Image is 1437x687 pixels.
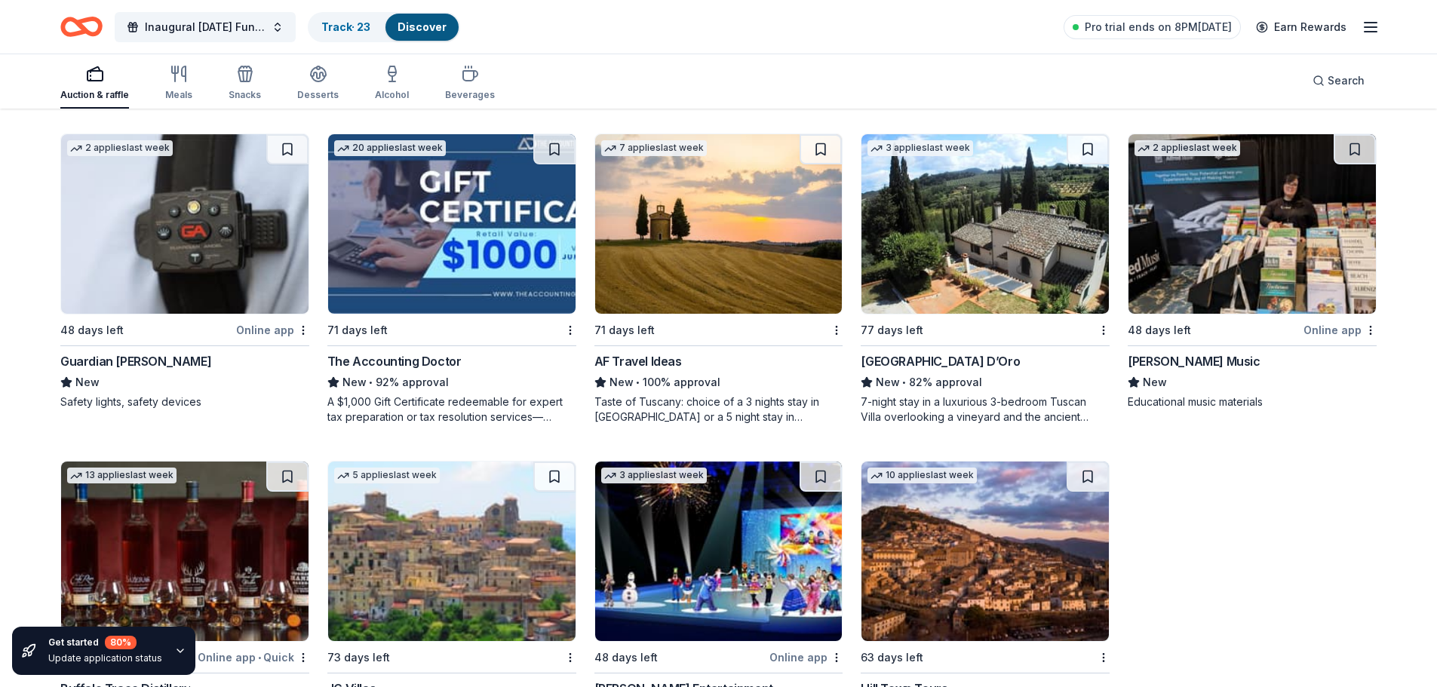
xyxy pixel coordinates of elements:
a: Pro trial ends on 8PM[DATE] [1064,15,1241,39]
a: Discover [398,20,447,33]
a: Image for Villa Sogni D’Oro3 applieslast week77 days left[GEOGRAPHIC_DATA] D’OroNew•82% approval7... [861,133,1110,425]
div: 10 applies last week [867,468,977,483]
img: Image for The Accounting Doctor [328,134,576,314]
a: Earn Rewards [1247,14,1356,41]
span: New [342,373,367,391]
div: 7 applies last week [601,140,707,156]
button: Desserts [297,59,339,109]
div: 100% approval [594,373,843,391]
div: Educational music materials [1128,394,1377,409]
span: New [1143,373,1167,391]
div: 2 applies last week [67,140,173,156]
div: Guardian [PERSON_NAME] [60,352,211,370]
span: Pro trial ends on 8PM[DATE] [1085,18,1232,36]
img: Image for Guardian Angel Device [61,134,309,314]
button: Meals [165,59,192,109]
img: Image for JG Villas [328,462,576,641]
button: Snacks [229,59,261,109]
div: AF Travel Ideas [594,352,682,370]
button: Beverages [445,59,495,109]
span: New [609,373,634,391]
div: 7-night stay in a luxurious 3-bedroom Tuscan Villa overlooking a vineyard and the ancient walled ... [861,394,1110,425]
div: Online app [769,648,843,667]
span: • [258,652,261,664]
div: 77 days left [861,321,923,339]
div: Meals [165,89,192,101]
button: Search [1300,66,1377,96]
div: Taste of Tuscany: choice of a 3 nights stay in [GEOGRAPHIC_DATA] or a 5 night stay in [GEOGRAPHIC... [594,394,843,425]
a: Track· 23 [321,20,370,33]
img: Image for Hill Town Tours [861,462,1109,641]
div: 92% approval [327,373,576,391]
span: New [876,373,900,391]
div: 20 applies last week [334,140,446,156]
img: Image for Buffalo Trace Distillery [61,462,309,641]
button: Inaugural [DATE] Fundraising Brunch [115,12,296,42]
div: 73 days left [327,649,390,667]
div: Online app [236,320,309,339]
div: 71 days left [594,321,655,339]
div: [PERSON_NAME] Music [1128,352,1260,370]
span: • [369,376,373,388]
div: 2 applies last week [1135,140,1240,156]
img: Image for Villa Sogni D’Oro [861,134,1109,314]
div: Alcohol [375,89,409,101]
img: Image for AF Travel Ideas [595,134,843,314]
div: 3 applies last week [867,140,973,156]
div: 48 days left [60,321,124,339]
div: 48 days left [1128,321,1191,339]
div: Desserts [297,89,339,101]
div: Update application status [48,652,162,664]
div: 80 % [105,636,137,649]
button: Auction & raffle [60,59,129,109]
div: A $1,000 Gift Certificate redeemable for expert tax preparation or tax resolution services—recipi... [327,394,576,425]
div: Online app [1303,320,1377,339]
div: The Accounting Doctor [327,352,462,370]
span: • [903,376,907,388]
div: 82% approval [861,373,1110,391]
div: Beverages [445,89,495,101]
a: Image for The Accounting Doctor20 applieslast week71 days leftThe Accounting DoctorNew•92% approv... [327,133,576,425]
div: 13 applies last week [67,468,177,483]
span: New [75,373,100,391]
img: Image for Alfred Music [1128,134,1376,314]
a: Image for Alfred Music2 applieslast week48 days leftOnline app[PERSON_NAME] MusicNewEducational m... [1128,133,1377,409]
div: [GEOGRAPHIC_DATA] D’Oro [861,352,1020,370]
div: 71 days left [327,321,388,339]
div: 5 applies last week [334,468,440,483]
span: • [636,376,640,388]
span: Search [1328,72,1365,90]
div: Safety lights, safety devices [60,394,309,409]
a: Home [60,9,103,44]
button: Track· 23Discover [308,12,460,42]
div: 3 applies last week [601,468,707,483]
div: Auction & raffle [60,89,129,101]
div: Get started [48,636,162,649]
div: 63 days left [861,649,923,667]
span: Inaugural [DATE] Fundraising Brunch [145,18,266,36]
img: Image for Feld Entertainment [595,462,843,641]
a: Image for Guardian Angel Device2 applieslast week48 days leftOnline appGuardian [PERSON_NAME]NewS... [60,133,309,409]
div: 48 days left [594,649,658,667]
div: Snacks [229,89,261,101]
button: Alcohol [375,59,409,109]
a: Image for AF Travel Ideas7 applieslast week71 days leftAF Travel IdeasNew•100% approvalTaste of T... [594,133,843,425]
